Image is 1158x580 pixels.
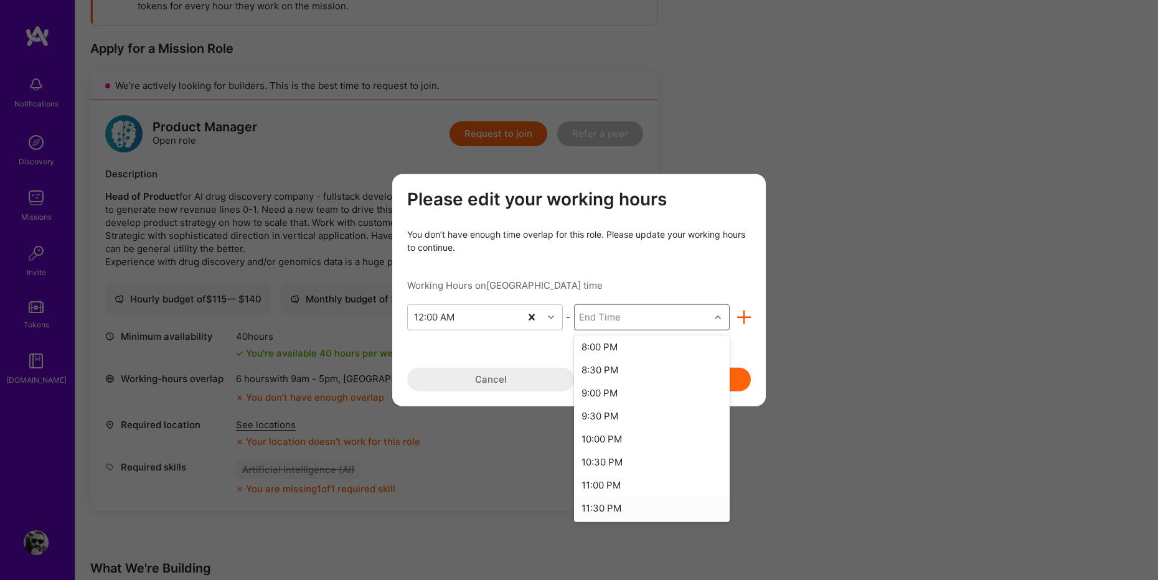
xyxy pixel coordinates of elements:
[563,311,574,324] div: -
[414,311,454,324] div: 12:00 AM
[574,496,730,519] div: 11:30 PM
[579,311,621,324] div: End Time
[407,278,751,291] div: Working Hours on [GEOGRAPHIC_DATA] time
[407,189,751,210] h3: Please edit your working hours
[574,404,730,427] div: 9:30 PM
[715,314,721,320] i: icon Chevron
[574,450,730,473] div: 10:30 PM
[407,367,574,391] button: Cancel
[574,335,730,358] div: 8:00 PM
[548,314,554,320] i: icon Chevron
[574,473,730,496] div: 11:00 PM
[407,227,751,253] div: You don’t have enough time overlap for this role. Please update your working hours to continue.
[392,174,766,406] div: modal
[574,427,730,450] div: 10:00 PM
[574,358,730,381] div: 8:30 PM
[574,381,730,404] div: 9:00 PM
